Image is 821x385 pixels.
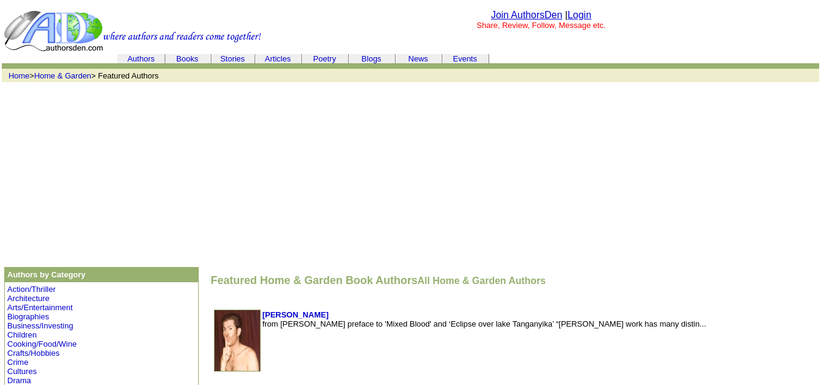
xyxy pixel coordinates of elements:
a: All Home & Garden Authors [417,274,546,286]
a: Drama [7,376,31,385]
a: Poetry [313,54,336,63]
a: Home [9,71,30,80]
a: Authors [128,54,155,63]
img: cleardot.gif [349,58,349,59]
a: Arts/Entertainment [7,303,73,312]
img: cleardot.gif [395,58,396,59]
a: Books [176,54,198,63]
font: > > Featured Authors [9,71,159,80]
img: cleardot.gif [118,58,119,59]
a: Crime [7,358,29,367]
a: Action/Thriller [7,285,55,294]
iframe: Advertisement [46,88,775,258]
img: 40657.jpg [215,310,260,371]
img: cleardot.gif [211,58,211,59]
b: Authors by Category [7,270,86,279]
a: Children [7,330,36,339]
a: Cultures [7,367,36,376]
font: Featured Home & Garden Book Authors [211,274,417,286]
img: cleardot.gif [442,58,442,59]
a: Home & Garden [34,71,91,80]
a: Architecture [7,294,49,303]
a: Events [453,54,477,63]
a: Stories [220,54,244,63]
font: All Home & Garden Authors [417,276,546,286]
font: from [PERSON_NAME] preface to 'Mixed Blood' and ‘Eclipse over lake Tanganyika’ “[PERSON_NAME] wor... [263,319,706,328]
a: News [408,54,428,63]
img: cleardot.gif [348,58,349,59]
img: header_logo2.gif [4,10,261,52]
a: Crafts/Hobbies [7,349,60,358]
a: Join AuthorsDen [491,10,562,20]
a: Blogs [362,54,382,63]
img: cleardot.gif [302,58,303,59]
a: Cooking/Food/Wine [7,339,77,349]
a: Articles [265,54,291,63]
font: Share, Review, Follow, Message etc. [476,21,605,30]
a: Biographies [7,312,49,321]
img: cleardot.gif [255,58,256,59]
font: | [565,10,591,20]
a: Login [568,10,591,20]
img: cleardot.gif [117,58,118,59]
a: Business/Investing [7,321,73,330]
a: [PERSON_NAME] [263,310,329,319]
